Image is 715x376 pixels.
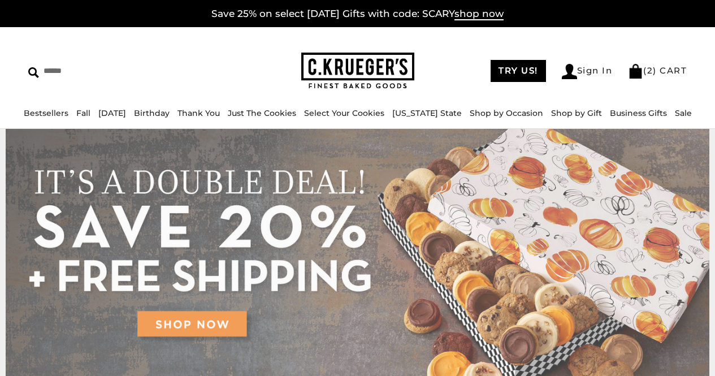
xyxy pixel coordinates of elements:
a: Shop by Gift [551,108,602,118]
a: Sign In [562,64,613,79]
a: Sale [675,108,692,118]
a: Save 25% on select [DATE] Gifts with code: SCARYshop now [211,8,504,20]
img: Account [562,64,577,79]
img: Search [28,67,39,78]
a: Bestsellers [24,108,68,118]
a: Select Your Cookies [304,108,384,118]
a: Shop by Occasion [470,108,543,118]
a: [DATE] [98,108,126,118]
a: Just The Cookies [228,108,296,118]
img: Bag [628,64,643,79]
a: Fall [76,108,90,118]
img: C.KRUEGER'S [301,53,414,89]
span: 2 [647,65,653,76]
input: Search [28,62,179,80]
span: shop now [454,8,504,20]
a: TRY US! [491,60,546,82]
a: Thank You [177,108,220,118]
a: [US_STATE] State [392,108,462,118]
a: (2) CART [628,65,687,76]
a: Business Gifts [610,108,667,118]
a: Birthday [134,108,170,118]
